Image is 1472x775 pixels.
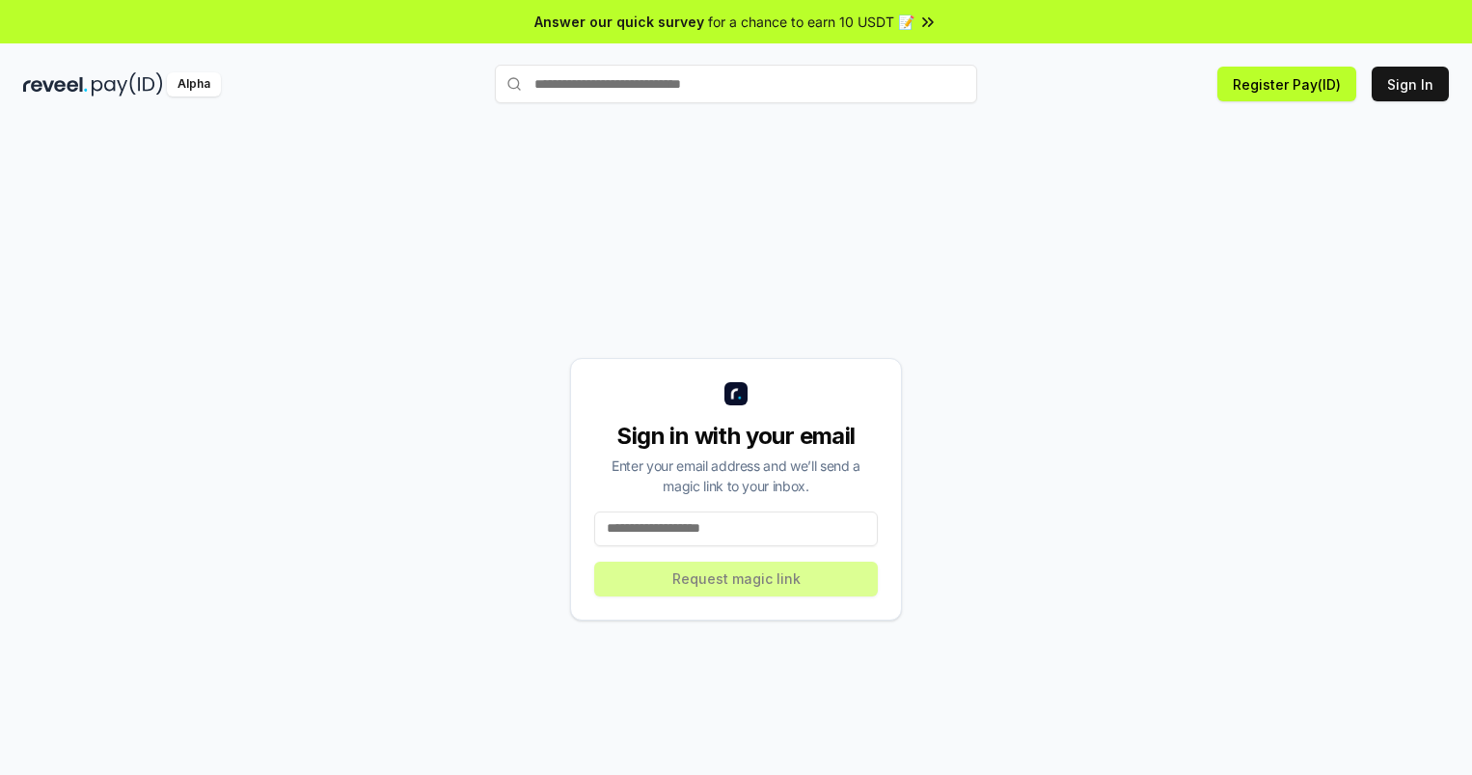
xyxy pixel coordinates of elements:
img: logo_small [724,382,748,405]
img: pay_id [92,72,163,97]
div: Alpha [167,72,221,97]
img: reveel_dark [23,72,88,97]
div: Enter your email address and we’ll send a magic link to your inbox. [594,456,878,496]
button: Register Pay(ID) [1217,67,1356,101]
span: Answer our quick survey [534,12,704,32]
div: Sign in with your email [594,421,878,452]
button: Sign In [1372,67,1449,101]
span: for a chance to earn 10 USDT 📝 [708,12,914,32]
